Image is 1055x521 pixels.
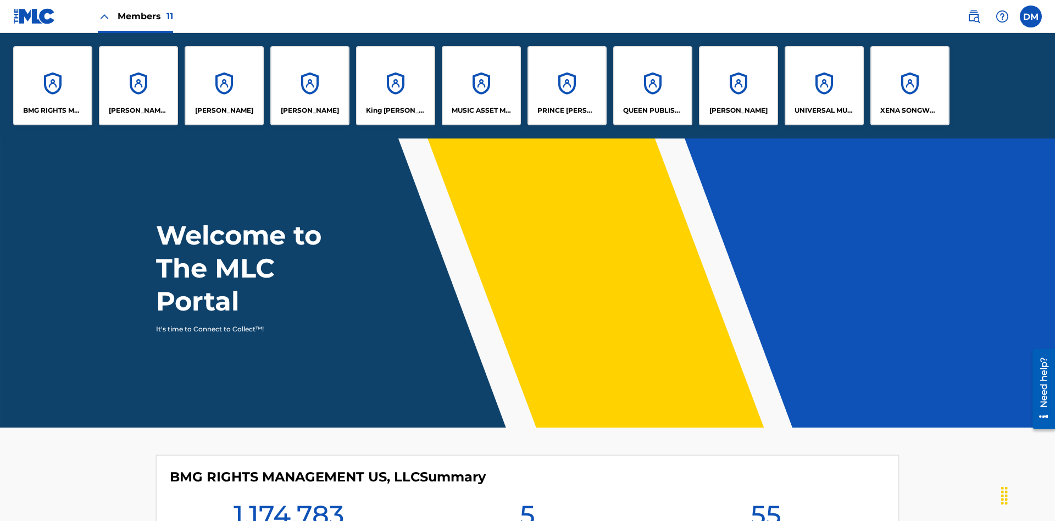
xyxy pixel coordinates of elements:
p: PRINCE MCTESTERSON [537,106,597,115]
img: search [967,10,980,23]
span: 11 [166,11,173,21]
a: AccountsKing [PERSON_NAME] [356,46,435,125]
h4: BMG RIGHTS MANAGEMENT US, LLC [170,469,486,485]
p: CLEO SONGWRITER [109,106,169,115]
img: MLC Logo [13,8,55,24]
a: Accounts[PERSON_NAME] [270,46,349,125]
a: AccountsUNIVERSAL MUSIC PUB GROUP [785,46,864,125]
img: Close [98,10,111,23]
p: It's time to Connect to Collect™! [156,324,347,334]
p: XENA SONGWRITER [880,106,940,115]
p: UNIVERSAL MUSIC PUB GROUP [795,106,854,115]
div: Help [991,5,1013,27]
h1: Welcome to The MLC Portal [156,219,362,318]
p: RONALD MCTESTERSON [709,106,768,115]
a: AccountsXENA SONGWRITER [870,46,949,125]
div: User Menu [1020,5,1042,27]
a: AccountsBMG RIGHTS MANAGEMENT US, LLC [13,46,92,125]
a: AccountsPRINCE [PERSON_NAME] [527,46,607,125]
a: AccountsQUEEN PUBLISHA [613,46,692,125]
p: King McTesterson [366,106,426,115]
span: Members [118,10,173,23]
a: AccountsMUSIC ASSET MANAGEMENT (MAM) [442,46,521,125]
a: Accounts[PERSON_NAME] [185,46,264,125]
div: Drag [996,479,1013,512]
iframe: Chat Widget [1000,468,1055,521]
p: QUEEN PUBLISHA [623,106,683,115]
p: EYAMA MCSINGER [281,106,339,115]
p: MUSIC ASSET MANAGEMENT (MAM) [452,106,512,115]
a: Public Search [963,5,985,27]
a: Accounts[PERSON_NAME] [699,46,778,125]
img: help [996,10,1009,23]
a: Accounts[PERSON_NAME] SONGWRITER [99,46,178,125]
p: ELVIS COSTELLO [195,106,253,115]
p: BMG RIGHTS MANAGEMENT US, LLC [23,106,83,115]
iframe: Resource Center [1024,345,1055,435]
